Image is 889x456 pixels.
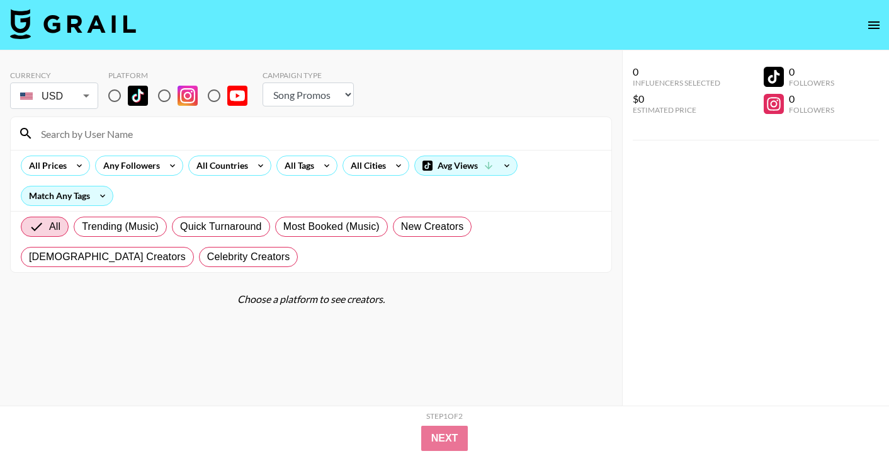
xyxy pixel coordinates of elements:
span: Most Booked (Music) [283,219,380,234]
img: YouTube [227,86,247,106]
button: Next [421,426,468,451]
div: Followers [789,78,834,88]
span: Trending (Music) [82,219,159,234]
span: [DEMOGRAPHIC_DATA] Creators [29,249,186,265]
span: New Creators [401,219,464,234]
img: TikTok [128,86,148,106]
img: Grail Talent [10,9,136,39]
div: All Cities [343,156,388,175]
img: Instagram [178,86,198,106]
div: $0 [633,93,720,105]
div: All Countries [189,156,251,175]
div: 0 [789,66,834,78]
div: All Tags [277,156,317,175]
div: USD [13,85,96,107]
div: Estimated Price [633,105,720,115]
div: Followers [789,105,834,115]
div: Currency [10,71,98,80]
div: Choose a platform to see creators. [10,293,612,305]
span: All [49,219,60,234]
span: Celebrity Creators [207,249,290,265]
div: Step 1 of 2 [426,411,463,421]
button: open drawer [861,13,886,38]
div: 0 [789,93,834,105]
div: Avg Views [415,156,517,175]
div: All Prices [21,156,69,175]
div: Any Followers [96,156,162,175]
input: Search by User Name [33,123,604,144]
span: Quick Turnaround [180,219,262,234]
div: Campaign Type [263,71,354,80]
div: Influencers Selected [633,78,720,88]
div: Platform [108,71,258,80]
div: 0 [633,66,720,78]
div: Match Any Tags [21,186,113,205]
